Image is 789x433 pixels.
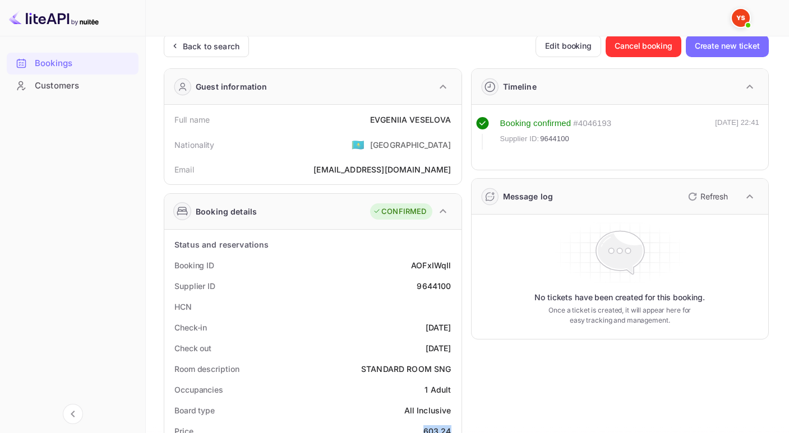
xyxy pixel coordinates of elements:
[174,363,239,375] div: Room description
[174,114,210,125] div: Full name
[686,35,769,57] button: Create new ticket
[681,188,732,206] button: Refresh
[500,133,539,145] span: Supplier ID:
[361,363,451,375] div: STANDARD ROOM SNG
[417,280,451,292] div: 9644100
[313,164,451,175] div: [EMAIL_ADDRESS][DOMAIN_NAME]
[174,301,192,313] div: HCN
[174,404,215,416] div: Board type
[500,117,571,130] div: Booking confirmed
[373,206,426,217] div: CONFIRMED
[35,57,133,70] div: Bookings
[174,322,207,333] div: Check-in
[411,259,451,271] div: AOFxIWqIl
[63,404,83,424] button: Collapse navigation
[534,292,705,303] p: No tickets have been created for this booking.
[196,81,267,92] div: Guest information
[540,133,569,145] span: 9644100
[183,40,239,52] div: Back to search
[7,53,139,75] div: Bookings
[174,239,269,250] div: Status and reservations
[715,117,759,150] div: [DATE] 22:41
[700,190,728,202] p: Refresh
[426,322,451,333] div: [DATE]
[174,280,215,292] div: Supplier ID
[573,117,611,130] div: # 4046193
[541,305,699,325] p: Once a ticket is created, it will appear here for easy tracking and management.
[503,190,553,202] div: Message log
[370,139,451,151] div: [GEOGRAPHIC_DATA]
[370,114,451,125] div: EVGENIIA VESELOVA
[9,9,99,27] img: LiteAPI logo
[7,53,139,73] a: Bookings
[174,164,194,175] div: Email
[503,81,537,92] div: Timeline
[352,134,364,155] span: United States
[7,75,139,96] a: Customers
[404,404,451,416] div: All Inclusive
[174,259,214,271] div: Booking ID
[7,75,139,97] div: Customers
[536,35,601,57] button: Edit booking
[196,206,257,217] div: Booking details
[732,9,750,27] img: Yandex Support
[35,80,133,92] div: Customers
[174,342,211,354] div: Check out
[425,384,451,395] div: 1 Adult
[606,35,681,57] button: Cancel booking
[174,139,215,151] div: Nationality
[426,342,451,354] div: [DATE]
[174,384,223,395] div: Occupancies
